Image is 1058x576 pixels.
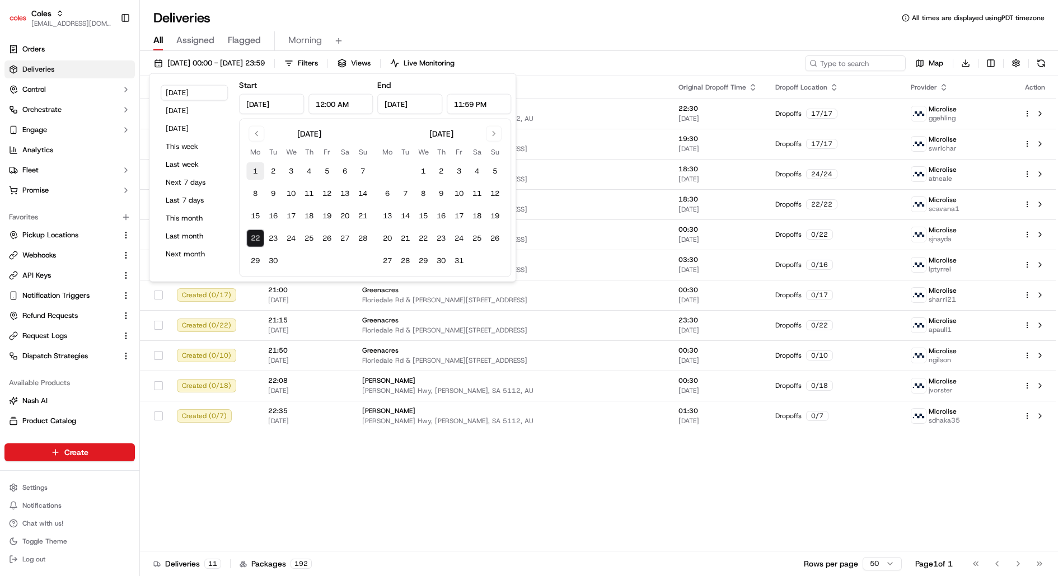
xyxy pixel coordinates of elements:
[4,327,135,345] button: Request Logs
[414,252,432,270] button: 29
[806,260,833,270] div: 0 / 16
[929,355,957,364] span: ngilson
[4,141,135,159] a: Analytics
[678,406,757,415] span: 01:30
[486,126,502,142] button: Go to next month
[4,498,135,513] button: Notifications
[111,189,135,198] span: Pylon
[806,320,833,330] div: 0 / 22
[264,252,282,270] button: 30
[806,411,828,421] div: 0 / 7
[300,207,318,225] button: 18
[9,351,117,361] a: Dispatch Strategies
[929,144,957,153] span: swrichar
[468,185,486,203] button: 11
[354,162,372,180] button: 7
[268,386,344,395] span: [DATE]
[22,185,49,195] span: Promise
[414,146,432,158] th: Wednesday
[362,386,661,395] span: [PERSON_NAME] Hwy, [PERSON_NAME], SA 5112, AU
[336,162,354,180] button: 6
[450,162,468,180] button: 3
[362,346,399,355] span: Greenacres
[362,296,661,305] span: Floriedale Rd & [PERSON_NAME][STREET_ADDRESS]
[678,225,757,234] span: 00:30
[4,266,135,284] button: API Keys
[268,346,344,355] span: 21:50
[678,296,757,305] span: [DATE]
[911,227,926,242] img: microlise_logo.jpeg
[268,316,344,325] span: 21:15
[106,162,180,173] span: API Documentation
[31,8,52,19] button: Coles
[268,376,344,385] span: 22:08
[204,559,221,569] div: 11
[268,285,344,294] span: 21:00
[929,295,957,304] span: sharri21
[929,416,960,425] span: sdhaka35
[678,416,757,425] span: [DATE]
[161,193,228,208] button: Last 7 days
[775,291,802,299] span: Dropoffs
[95,163,104,172] div: 💻
[153,9,210,27] h1: Deliveries
[806,350,833,360] div: 0 / 10
[354,185,372,203] button: 14
[678,175,757,184] span: [DATE]
[249,126,264,142] button: Go to previous month
[775,170,802,179] span: Dropoffs
[915,558,953,569] div: Page 1 of 1
[4,181,135,199] button: Promise
[775,83,827,92] span: Dropoff Location
[64,447,88,458] span: Create
[929,256,957,265] span: Microlise
[9,270,117,280] a: API Keys
[4,4,116,31] button: ColesColes[EMAIL_ADDRESS][DOMAIN_NAME]
[9,291,117,301] a: Notification Triggers
[678,165,757,174] span: 18:30
[4,412,135,430] button: Product Catalog
[79,189,135,198] a: Powered byPylon
[929,316,957,325] span: Microlise
[4,40,135,58] a: Orders
[450,185,468,203] button: 10
[929,346,957,355] span: Microlise
[450,146,468,158] th: Friday
[9,331,117,341] a: Request Logs
[22,125,47,135] span: Engage
[678,316,757,325] span: 23:30
[806,169,837,179] div: 24 / 24
[300,230,318,247] button: 25
[22,537,67,546] span: Toggle Theme
[378,252,396,270] button: 27
[22,555,45,564] span: Log out
[929,235,957,243] span: sjnayda
[90,157,184,177] a: 💻API Documentation
[282,162,300,180] button: 3
[447,94,512,114] input: Time
[239,94,304,114] input: Date
[336,185,354,203] button: 13
[4,392,135,410] button: Nash AI
[161,210,228,226] button: This month
[300,146,318,158] th: Thursday
[161,175,228,190] button: Next 7 days
[318,162,336,180] button: 5
[414,185,432,203] button: 8
[678,235,757,244] span: [DATE]
[22,44,45,54] span: Orders
[318,146,336,158] th: Friday
[4,347,135,365] button: Dispatch Strategies
[22,230,78,240] span: Pickup Locations
[362,376,415,385] span: [PERSON_NAME]
[486,146,504,158] th: Sunday
[362,406,415,415] span: [PERSON_NAME]
[22,270,51,280] span: API Keys
[4,551,135,567] button: Log out
[678,255,757,264] span: 03:30
[929,386,957,395] span: jvorster
[282,146,300,158] th: Wednesday
[678,376,757,385] span: 00:30
[268,406,344,415] span: 22:35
